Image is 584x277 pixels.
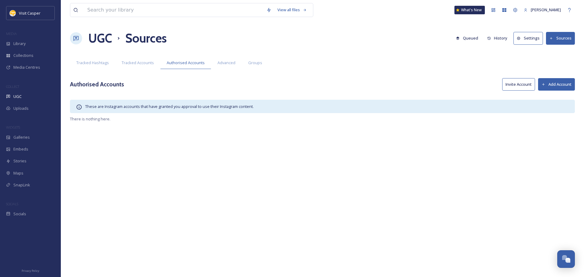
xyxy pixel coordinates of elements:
span: Stories [13,158,26,164]
span: There is nothing here. [70,116,575,122]
span: Media Centres [13,64,40,70]
h1: Sources [125,29,167,47]
span: Groups [248,60,262,66]
a: View all files [274,4,310,16]
a: Privacy Policy [22,267,39,274]
span: Socials [13,211,26,217]
button: Queued [453,32,481,44]
button: History [484,32,511,44]
span: Advanced [217,60,235,66]
span: Tracked Hashtags [76,60,109,66]
button: Add Account [538,78,575,91]
span: UGC [13,94,22,99]
a: Settings [513,32,546,44]
span: Authorised Accounts [167,60,205,66]
span: MEDIA [6,31,17,36]
img: 155780.jpg [10,10,16,16]
button: Open Chat [557,250,575,268]
span: Tracked Accounts [122,60,154,66]
span: Collections [13,53,33,58]
span: Visit Casper [19,10,40,16]
a: What's New [454,6,485,14]
span: These are Instagram accounts that have granted you approval to use their Instagram content. [85,104,254,109]
span: COLLECT [6,84,19,89]
span: WIDGETS [6,125,20,130]
a: UGC [88,29,112,47]
input: Search your library [84,3,263,17]
h3: Authorised Accounts [70,80,124,89]
a: History [484,32,514,44]
span: Galleries [13,134,30,140]
button: Sources [546,32,575,44]
span: [PERSON_NAME] [531,7,561,12]
span: Maps [13,170,23,176]
span: SOCIALS [6,202,18,206]
span: Uploads [13,106,29,111]
span: Embeds [13,146,28,152]
span: Library [13,41,26,47]
a: [PERSON_NAME] [521,4,564,16]
span: SnapLink [13,182,30,188]
span: Privacy Policy [22,269,39,273]
button: Invite Account [502,78,535,91]
button: Settings [513,32,543,44]
a: Queued [453,32,484,44]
